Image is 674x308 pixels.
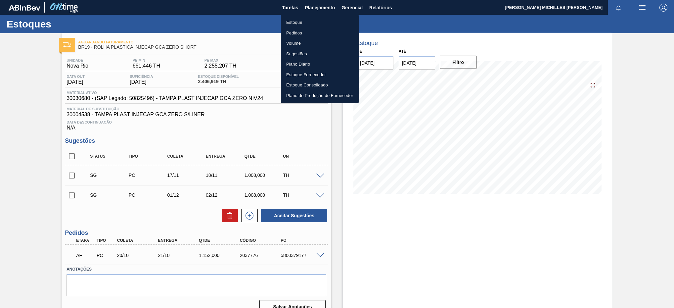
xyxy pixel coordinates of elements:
[281,80,359,90] a: Estoque Consolidado
[281,38,359,49] a: Volume
[281,70,359,80] a: Estoque Fornecedor
[281,49,359,59] a: Sugestões
[281,59,359,70] a: Plano Diário
[281,28,359,38] a: Pedidos
[281,90,359,101] a: Plano de Produção do Fornecedor
[281,17,359,28] a: Estoque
